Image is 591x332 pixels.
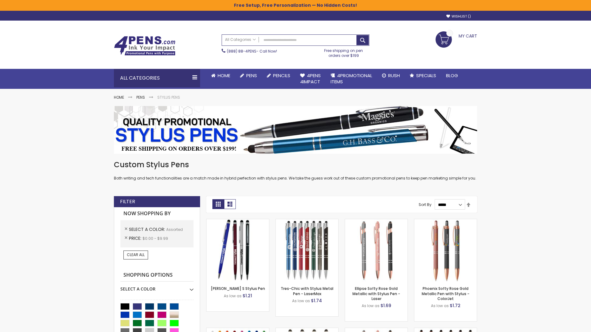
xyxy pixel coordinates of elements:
[362,303,380,308] span: As low as
[114,95,124,100] a: Home
[143,236,168,241] span: $0.00 - $9.99
[300,72,321,85] span: 4Pens 4impact
[311,298,322,304] span: $1.74
[207,219,269,224] a: Meryl S Stylus Pen-Assorted
[318,46,370,58] div: Free shipping on pen orders over $199
[414,219,477,282] img: Phoenix Softy Rose Gold Metallic Pen with Stylus Pen - ColorJet-Assorted
[262,69,295,82] a: Pencils
[276,219,338,282] img: Tres-Chic with Stylus Metal Pen - LaserMax-Assorted
[227,49,256,54] a: (888) 88-4PENS
[235,69,262,82] a: Pens
[225,37,256,42] span: All Categories
[331,72,372,85] span: 4PROMOTIONAL ITEMS
[422,286,469,301] a: Phoenix Softy Rose Gold Metallic Pen with Stylus - ColorJet
[120,269,194,282] strong: Shopping Options
[273,72,290,79] span: Pencils
[114,160,477,170] h1: Custom Stylus Pens
[281,286,333,296] a: Tres-Chic with Stylus Metal Pen - LaserMax
[446,72,458,79] span: Blog
[114,69,200,87] div: All Categories
[218,72,230,79] span: Home
[227,49,277,54] span: - Call Now!
[120,282,194,292] div: Select A Color
[352,286,400,301] a: Ellipse Softy Rose Gold Metallic with Stylus Pen - Laser
[127,252,145,257] span: Clear All
[414,219,477,224] a: Phoenix Softy Rose Gold Metallic Pen with Stylus Pen - ColorJet-Assorted
[295,69,326,89] a: 4Pens4impact
[123,251,148,259] a: Clear All
[206,69,235,82] a: Home
[207,219,269,282] img: Meryl S Stylus Pen-Assorted
[345,219,408,282] img: Ellipse Softy Rose Gold Metallic with Stylus Pen - Laser-Assorted
[120,207,194,220] strong: Now Shopping by
[129,226,166,232] span: Select A Color
[224,293,242,298] span: As low as
[212,199,224,209] strong: Grid
[157,95,180,100] strong: Stylus Pens
[446,14,471,19] a: Wishlist
[416,72,436,79] span: Specials
[136,95,145,100] a: Pens
[129,235,143,241] span: Price
[114,160,477,181] div: Both writing and tech functionalities are a match made in hybrid perfection with stylus pens. We ...
[431,303,449,308] span: As low as
[166,227,183,232] span: Assorted
[114,36,175,56] img: 4Pens Custom Pens and Promotional Products
[114,106,477,154] img: Stylus Pens
[405,69,441,82] a: Specials
[222,35,259,45] a: All Categories
[246,72,257,79] span: Pens
[243,293,252,299] span: $1.21
[276,219,338,224] a: Tres-Chic with Stylus Metal Pen - LaserMax-Assorted
[211,286,265,291] a: [PERSON_NAME] S Stylus Pen
[450,302,460,309] span: $1.72
[388,72,400,79] span: Rush
[419,202,432,207] label: Sort By
[345,219,408,224] a: Ellipse Softy Rose Gold Metallic with Stylus Pen - Laser-Assorted
[377,69,405,82] a: Rush
[326,69,377,89] a: 4PROMOTIONALITEMS
[380,302,391,309] span: $1.69
[120,198,135,205] strong: Filter
[292,298,310,303] span: As low as
[441,69,463,82] a: Blog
